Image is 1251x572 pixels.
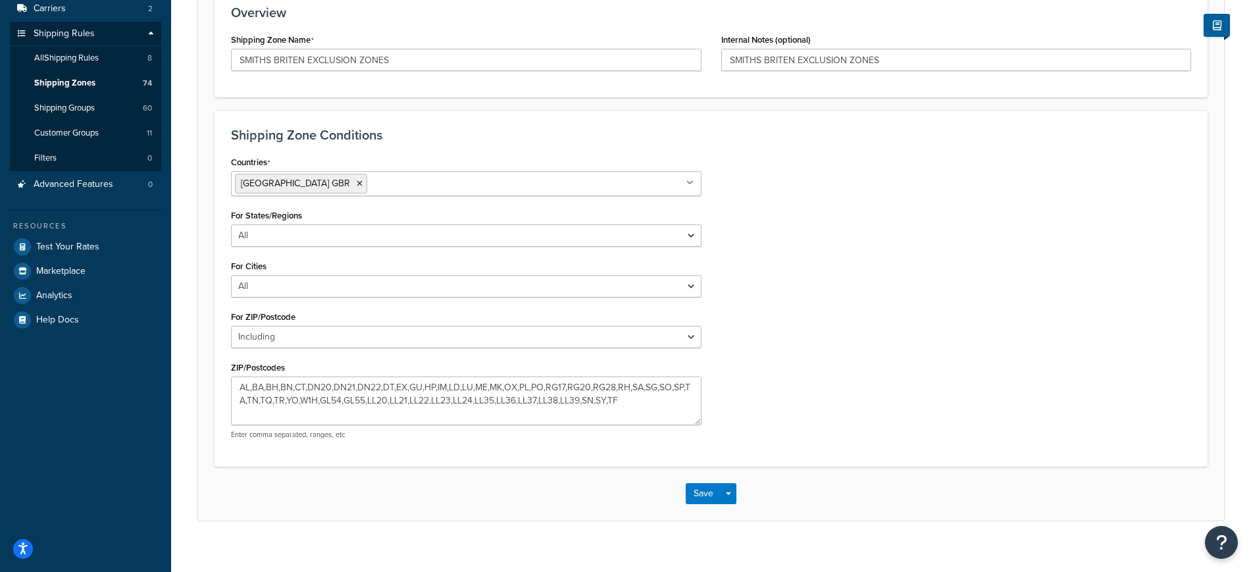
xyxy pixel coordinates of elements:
span: Filters [34,153,57,164]
span: Shipping Groups [34,103,95,114]
label: Shipping Zone Name [231,35,314,45]
li: Shipping Groups [10,96,161,120]
span: All Shipping Rules [34,53,99,64]
a: Customer Groups11 [10,121,161,145]
label: For States/Regions [231,211,302,221]
span: 74 [143,78,152,89]
button: Show Help Docs [1204,14,1230,37]
li: Customer Groups [10,121,161,145]
a: AllShipping Rules8 [10,46,161,70]
div: Resources [10,221,161,232]
a: Test Your Rates [10,235,161,259]
a: Shipping Groups60 [10,96,161,120]
li: Shipping Rules [10,22,161,172]
textarea: AL,BA,BH,BN,CT,DN20,DN21,DN22,DT,EX,GU,HP,IM,LD,LU,ME,MK,OX,PL,PO,RG17,RG20,RG28,RH,SA,SG,SO,SP,T... [231,377,702,425]
span: Advanced Features [34,179,113,190]
a: Marketplace [10,259,161,283]
span: Customer Groups [34,128,99,139]
span: Analytics [36,290,72,301]
button: Save [686,483,721,504]
label: ZIP/Postcodes [231,363,285,373]
span: Shipping Rules [34,28,95,39]
a: Filters0 [10,146,161,170]
span: 60 [143,103,152,114]
p: Enter comma separated, ranges, etc [231,430,702,440]
li: Filters [10,146,161,170]
li: Advanced Features [10,172,161,197]
span: 11 [147,128,152,139]
a: Shipping Zones74 [10,71,161,95]
a: Advanced Features0 [10,172,161,197]
label: For Cities [231,261,267,271]
span: [GEOGRAPHIC_DATA] GBR [241,176,350,190]
li: Shipping Zones [10,71,161,95]
span: Test Your Rates [36,242,99,253]
span: 0 [148,179,153,190]
button: Open Resource Center [1205,526,1238,559]
a: Analytics [10,284,161,307]
a: Shipping Rules [10,22,161,46]
label: Internal Notes (optional) [721,35,811,45]
label: Countries [231,157,270,168]
span: Carriers [34,3,66,14]
label: For ZIP/Postcode [231,312,295,322]
h3: Shipping Zone Conditions [231,128,1191,142]
a: Help Docs [10,308,161,332]
span: Marketplace [36,266,86,277]
span: Help Docs [36,315,79,326]
span: Shipping Zones [34,78,95,89]
span: 8 [147,53,152,64]
h3: Overview [231,5,1191,20]
span: 2 [148,3,153,14]
span: 0 [147,153,152,164]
